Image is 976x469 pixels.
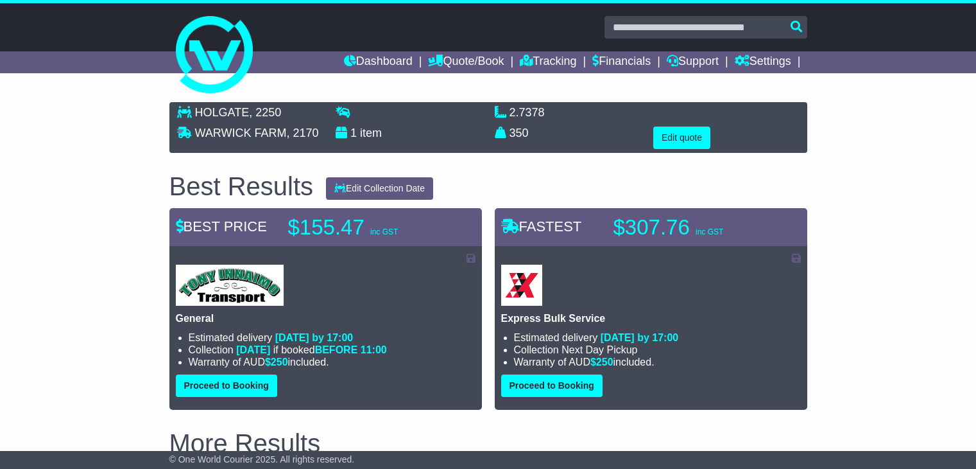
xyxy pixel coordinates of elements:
[592,51,651,73] a: Financials
[501,312,801,324] p: Express Bulk Service
[501,218,582,234] span: FASTEST
[265,357,288,367] span: $
[514,344,801,356] li: Collection
[176,265,284,306] img: Tony Innaimo Transport: General
[287,127,319,139] span: , 2170
[361,344,387,355] span: 11:00
[176,312,475,324] p: General
[613,215,774,240] p: $307.76
[236,344,386,355] span: if booked
[249,106,281,119] span: , 2250
[653,127,710,149] button: Edit quote
[514,356,801,368] li: Warranty of AUD included.
[561,344,637,355] span: Next Day Pickup
[520,51,576,73] a: Tracking
[271,357,288,367] span: 250
[509,127,529,139] span: 350
[735,51,791,73] a: Settings
[428,51,504,73] a: Quote/Book
[195,106,250,119] span: HOLGATE
[236,344,270,355] span: [DATE]
[514,332,801,344] li: Estimated delivery
[667,51,719,73] a: Support
[596,357,613,367] span: 250
[590,357,613,367] span: $
[169,454,355,465] span: © One World Courier 2025. All rights reserved.
[189,344,475,356] li: Collection
[189,332,475,344] li: Estimated delivery
[195,127,287,139] span: WARWICK FARM
[176,218,267,234] span: BEST PRICE
[601,332,679,343] span: [DATE] by 17:00
[360,127,382,139] span: item
[326,177,433,200] button: Edit Collection Date
[350,127,357,139] span: 1
[288,215,449,240] p: $155.47
[344,51,413,73] a: Dashboard
[163,172,320,200] div: Best Results
[275,332,354,343] span: [DATE] by 17:00
[370,227,398,236] span: inc GST
[189,356,475,368] li: Warranty of AUD included.
[315,344,358,355] span: BEFORE
[696,227,723,236] span: inc GST
[169,429,807,457] h2: More Results
[509,106,545,119] span: 2.7378
[176,375,277,397] button: Proceed to Booking
[501,265,542,306] img: Border Express: Express Bulk Service
[501,375,603,397] button: Proceed to Booking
